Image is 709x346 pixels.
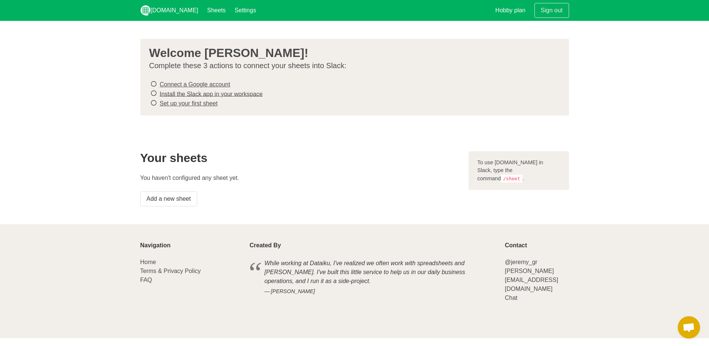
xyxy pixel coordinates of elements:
a: Sign out [534,3,569,18]
a: [PERSON_NAME][EMAIL_ADDRESS][DOMAIN_NAME] [505,268,558,292]
a: Install the Slack app in your workspace [160,91,263,97]
p: Navigation [140,242,241,249]
a: Connect a Google account [160,81,230,88]
a: @jeremy_gr [505,259,537,265]
h3: Welcome [PERSON_NAME]! [149,46,554,60]
a: Add a new sheet [140,191,197,206]
p: You haven't configured any sheet yet. [140,174,460,182]
a: Terms & Privacy Policy [140,268,201,274]
code: /sheet [501,175,523,182]
a: Set up your first sheet [160,100,218,107]
blockquote: While working at Dataiku, I've realized we often work with spreadsheets and [PERSON_NAME]. I've b... [250,258,496,297]
a: Chat [505,295,517,301]
a: FAQ [140,277,152,283]
p: Complete these 3 actions to connect your sheets into Slack: [149,61,554,70]
div: To use [DOMAIN_NAME] in Slack, type the command . [469,151,569,190]
cite: [PERSON_NAME] [265,288,481,296]
p: Created By [250,242,496,249]
h2: Your sheets [140,151,460,165]
p: Contact [505,242,569,249]
a: Open chat [678,316,700,339]
a: Home [140,259,156,265]
img: logo_v2_white.png [140,5,151,16]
